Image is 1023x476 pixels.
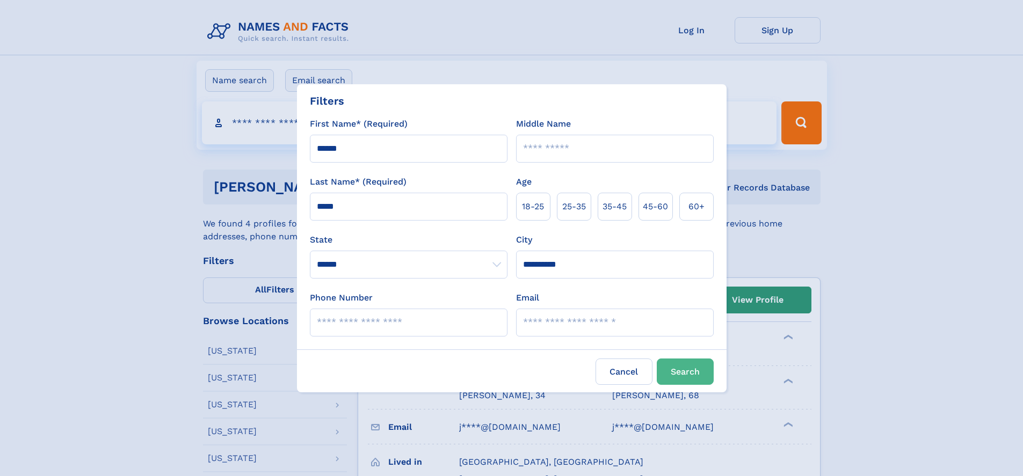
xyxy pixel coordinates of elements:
[516,233,532,246] label: City
[516,291,539,304] label: Email
[310,118,408,130] label: First Name* (Required)
[310,175,407,188] label: Last Name* (Required)
[596,358,652,385] label: Cancel
[310,93,344,109] div: Filters
[643,200,668,213] span: 45‑60
[310,291,373,304] label: Phone Number
[516,118,571,130] label: Middle Name
[310,233,507,246] label: State
[516,175,532,188] label: Age
[688,200,705,213] span: 60+
[657,358,714,385] button: Search
[562,200,586,213] span: 25‑35
[522,200,544,213] span: 18‑25
[603,200,627,213] span: 35‑45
